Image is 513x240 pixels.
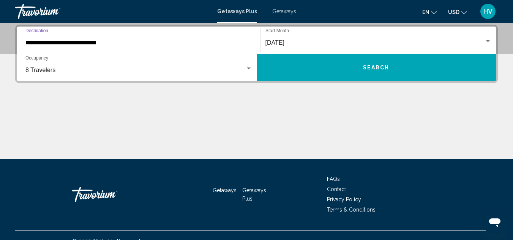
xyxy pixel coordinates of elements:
a: Getaways [213,187,237,193]
a: Travorium [72,183,148,206]
span: en [422,9,429,15]
a: Getaways [272,8,296,14]
button: Change currency [448,6,467,17]
a: Contact [327,186,346,192]
button: User Menu [478,3,498,19]
a: Getaways Plus [217,8,257,14]
span: HV [483,8,492,15]
a: Getaways Plus [242,187,266,202]
button: Search [257,54,496,81]
span: 8 Travelers [25,67,55,73]
span: USD [448,9,459,15]
a: Travorium [15,4,210,19]
a: Privacy Policy [327,196,361,202]
div: Search widget [17,27,496,81]
a: Terms & Conditions [327,207,376,213]
iframe: Button to launch messaging window [483,210,507,234]
span: [DATE] [265,39,284,46]
button: Change language [422,6,437,17]
span: Search [363,65,390,71]
a: FAQs [327,176,340,182]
